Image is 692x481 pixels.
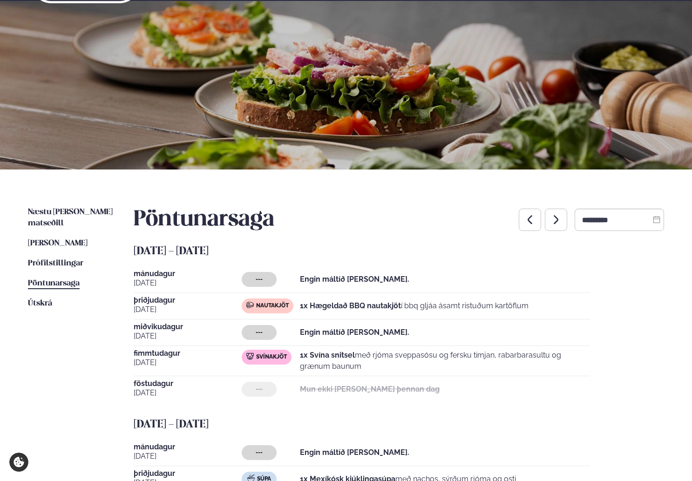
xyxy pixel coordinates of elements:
[300,351,355,359] strong: 1x Svína snitsel
[300,385,440,393] strong: Mun ekki [PERSON_NAME] þennan dag
[134,278,242,289] span: [DATE]
[28,208,113,227] span: Næstu [PERSON_NAME] matseðill
[256,353,287,361] span: Svínakjöt
[300,350,590,372] p: með rjóma sveppasósu og fersku timjan, rabarbarasultu og grænum baunum
[134,331,242,342] span: [DATE]
[134,350,242,357] span: fimmtudagur
[28,259,83,267] span: Prófílstillingar
[9,453,28,472] a: Cookie settings
[134,244,664,259] h5: [DATE] - [DATE]
[246,301,254,309] img: beef.svg
[28,239,88,247] span: [PERSON_NAME]
[134,380,242,387] span: föstudagur
[246,352,254,360] img: pork.svg
[134,270,242,278] span: mánudagur
[134,387,242,399] span: [DATE]
[28,278,80,289] a: Pöntunarsaga
[134,417,664,432] h5: [DATE] - [DATE]
[256,302,289,310] span: Nautakjöt
[134,297,242,304] span: þriðjudagur
[28,299,52,307] span: Útskrá
[256,386,263,393] span: ---
[134,470,242,477] span: þriðjudagur
[134,451,242,462] span: [DATE]
[134,357,242,368] span: [DATE]
[134,207,274,233] h2: Pöntunarsaga
[256,276,263,283] span: ---
[256,449,263,456] span: ---
[256,329,263,336] span: ---
[300,328,409,337] strong: Engin máltíð [PERSON_NAME].
[28,258,83,269] a: Prófílstillingar
[28,279,80,287] span: Pöntunarsaga
[300,448,409,457] strong: Engin máltíð [PERSON_NAME].
[134,323,242,331] span: miðvikudagur
[28,238,88,249] a: [PERSON_NAME]
[300,301,401,310] strong: 1x Hægeldað BBQ nautakjöt
[28,298,52,309] a: Útskrá
[28,207,115,229] a: Næstu [PERSON_NAME] matseðill
[300,300,529,312] p: í bbq gljáa ásamt ristuðum kartöflum
[300,275,409,284] strong: Engin máltíð [PERSON_NAME].
[134,443,242,451] span: mánudagur
[134,304,242,315] span: [DATE]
